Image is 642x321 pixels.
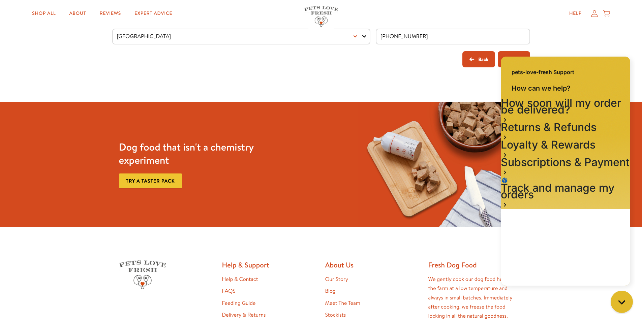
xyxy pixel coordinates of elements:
a: Feeding Guide [222,299,256,307]
img: Fussy [358,102,523,227]
a: Meet The Team [325,299,360,307]
img: Pets Love Fresh [119,260,166,289]
img: Pets Love Fresh [304,6,338,27]
a: Try a taster pack [119,173,182,189]
a: Stockists [325,311,346,319]
a: Delivery & Returns [222,311,266,319]
a: Blog [325,287,336,295]
iframe: Gorgias live chat window [496,53,635,291]
a: FAQS [222,287,236,295]
button: Save [498,51,530,67]
svg: Open [362,34,366,38]
button: Back [462,51,495,67]
h2: Help & Support [222,260,317,269]
input: Phone number [380,33,525,40]
a: Help [564,7,587,20]
iframe: Gorgias live chat messenger [608,289,635,314]
svg: Back [469,57,475,62]
h2: About Us [325,260,420,269]
h3: Dog food that isn't a chemistry experiment [119,140,284,167]
a: Expert Advice [129,7,178,20]
a: About [64,7,91,20]
a: Reviews [94,7,126,20]
a: Our Story [325,276,348,283]
p: We gently cook our dog food here on the farm at a low temperature and always in small batches. Im... [428,275,523,321]
a: Shop All [27,7,61,20]
a: Help & Contact [222,276,258,283]
a: Back [462,57,495,64]
h2: Fresh Dog Food [428,260,523,269]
